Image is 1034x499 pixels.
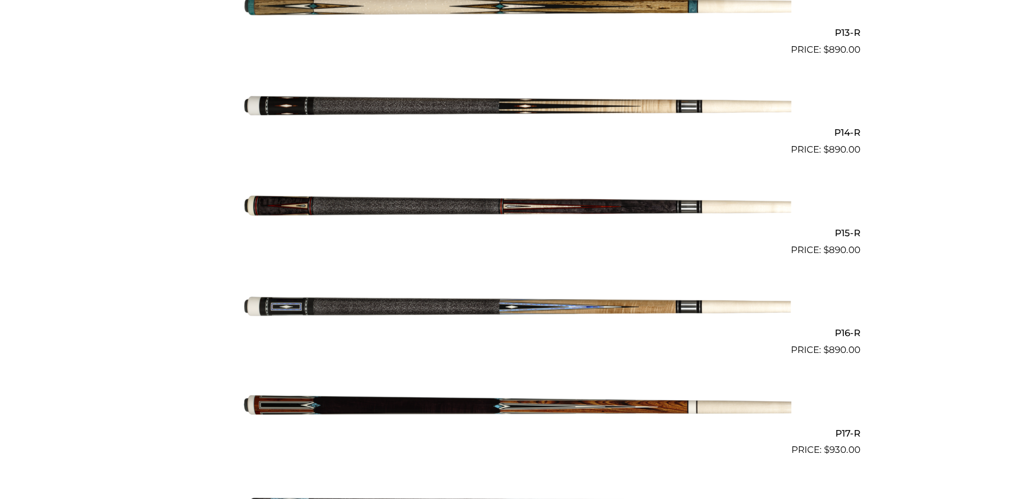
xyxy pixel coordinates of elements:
[243,161,791,252] img: P15-R
[174,161,860,257] a: P15-R $890.00
[174,223,860,243] h2: P15-R
[174,323,860,343] h2: P16-R
[174,262,860,357] a: P16-R $890.00
[823,244,860,255] bdi: 890.00
[823,344,860,355] bdi: 890.00
[823,144,829,155] span: $
[174,123,860,143] h2: P14-R
[174,423,860,443] h2: P17-R
[823,244,829,255] span: $
[824,444,829,455] span: $
[823,144,860,155] bdi: 890.00
[243,61,791,153] img: P14-R
[243,262,791,353] img: P16-R
[823,344,829,355] span: $
[174,362,860,457] a: P17-R $930.00
[174,23,860,43] h2: P13-R
[174,61,860,157] a: P14-R $890.00
[823,44,829,55] span: $
[824,444,860,455] bdi: 930.00
[243,362,791,453] img: P17-R
[823,44,860,55] bdi: 890.00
